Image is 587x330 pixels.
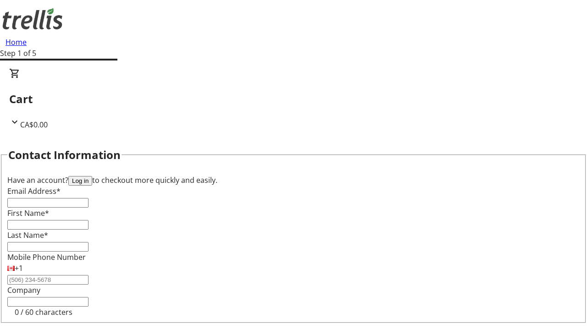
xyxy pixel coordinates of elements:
label: First Name* [7,208,49,218]
div: Have an account? to checkout more quickly and easily. [7,175,580,186]
h2: Cart [9,91,578,107]
h2: Contact Information [8,147,121,163]
label: Last Name* [7,230,48,240]
tr-character-limit: 0 / 60 characters [15,307,72,317]
label: Mobile Phone Number [7,252,86,262]
span: CA$0.00 [20,120,48,130]
div: CartCA$0.00 [9,68,578,130]
label: Email Address* [7,186,61,196]
input: (506) 234-5678 [7,275,89,285]
label: Company [7,285,40,295]
button: Log in [68,176,92,186]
